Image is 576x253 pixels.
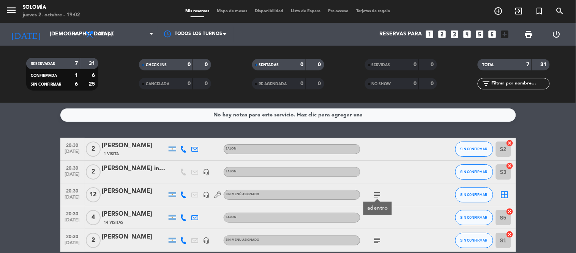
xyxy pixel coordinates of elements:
strong: 7 [527,62,530,67]
span: Sin menú asignado [226,193,260,196]
strong: 6 [92,73,96,78]
span: SENTADAS [259,63,279,67]
strong: 0 [205,81,210,86]
span: Mis reservas [181,9,213,13]
i: subject [373,236,382,245]
i: border_all [500,190,509,199]
span: SIN CONFIRMAR [461,170,488,174]
span: RESERVADAS [31,62,55,66]
span: SIN CONFIRMAR [461,147,488,151]
span: 2 [86,142,101,157]
span: [DATE] [63,195,82,204]
span: CHECK INS [146,63,167,67]
div: LOG OUT [543,23,570,46]
strong: 0 [188,62,191,67]
i: power_settings_new [552,30,561,39]
span: 4 [86,210,101,225]
strong: 0 [301,62,304,67]
span: 20:30 [63,209,82,218]
span: Sin menú asignado [226,239,260,242]
strong: 1 [75,73,78,78]
strong: 0 [318,81,322,86]
div: [PERSON_NAME] [102,141,167,151]
div: [PERSON_NAME] [102,186,167,196]
span: [DATE] [63,218,82,226]
i: cancel [506,231,514,238]
strong: 0 [413,81,417,86]
span: 2 [86,233,101,248]
span: 20:30 [63,140,82,149]
strong: 0 [301,81,304,86]
span: SIN CONFIRMAR [461,215,488,220]
span: SIN CONFIRMAR [461,193,488,197]
i: subject [373,190,382,199]
span: SERVIDAS [372,63,390,67]
i: headset_mic [203,191,210,198]
span: CANCELADA [146,82,169,86]
i: cancel [506,208,514,215]
span: Reservas para [380,31,422,37]
i: headset_mic [203,169,210,175]
i: exit_to_app [514,6,524,16]
i: cancel [506,162,514,170]
i: [DATE] [6,26,46,43]
span: SALON [226,170,237,173]
strong: 0 [205,62,210,67]
span: [DATE] [63,240,82,249]
span: [DATE] [63,172,82,181]
span: 12 [86,187,101,202]
i: menu [6,5,17,16]
span: 20:30 [63,163,82,172]
span: 1 Visita [104,151,119,157]
div: jueves 2. octubre - 19:02 [23,11,80,19]
strong: 25 [89,81,96,87]
div: [PERSON_NAME] [102,232,167,242]
span: [DATE] [63,149,82,158]
i: filter_list [481,79,491,88]
span: CONFIRMADA [31,74,57,78]
i: looks_6 [488,29,497,39]
i: looks_5 [475,29,485,39]
span: RE AGENDADA [259,82,287,86]
div: No hay notas para este servicio. Haz clic para agregar una [213,111,363,119]
span: SALON [226,216,237,219]
span: Lista de Espera [287,9,324,13]
strong: 31 [541,62,548,67]
i: add_circle_outline [494,6,503,16]
span: Tarjetas de regalo [352,9,395,13]
i: add_box [500,29,510,39]
div: adentro [367,204,388,212]
span: Disponibilidad [251,9,287,13]
strong: 7 [75,61,78,66]
span: SIN CONFIRMAR [31,83,61,86]
i: looks_one [425,29,435,39]
i: looks_4 [462,29,472,39]
div: [PERSON_NAME] invitacion [102,164,167,173]
div: [PERSON_NAME] [102,209,167,219]
span: print [524,30,533,39]
span: 20:30 [63,186,82,195]
i: looks_3 [450,29,460,39]
i: headset_mic [203,237,210,244]
span: Pre-acceso [324,9,352,13]
i: cancel [506,139,514,147]
span: 2 [86,164,101,180]
i: looks_two [437,29,447,39]
strong: 0 [188,81,191,86]
strong: 0 [431,81,435,86]
span: SALON [226,147,237,150]
input: Filtrar por nombre... [491,80,549,88]
i: search [555,6,565,16]
span: 14 Visitas [104,220,124,226]
span: SIN CONFIRMAR [461,238,488,242]
strong: 0 [318,62,322,67]
span: NO SHOW [372,82,391,86]
i: arrow_drop_down [71,30,80,39]
strong: 0 [431,62,435,67]
span: 20:30 [63,232,82,240]
div: Solomía [23,4,80,11]
strong: 6 [75,81,78,87]
i: turned_in_not [535,6,544,16]
span: Cena [98,32,111,37]
strong: 31 [89,61,96,66]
